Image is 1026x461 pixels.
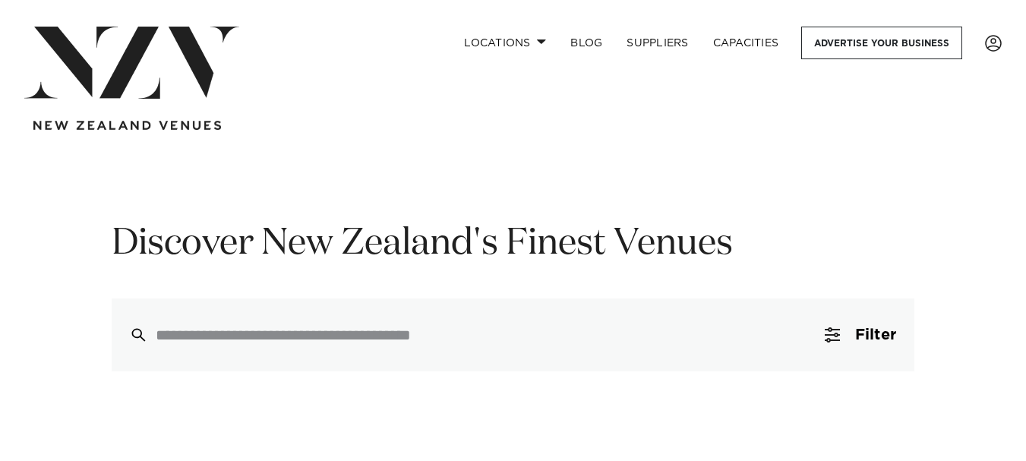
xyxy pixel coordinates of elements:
[112,220,914,268] h1: Discover New Zealand's Finest Venues
[807,298,914,371] button: Filter
[452,27,558,59] a: Locations
[614,27,700,59] a: SUPPLIERS
[855,327,896,343] span: Filter
[801,27,962,59] a: Advertise your business
[558,27,614,59] a: BLOG
[24,27,239,99] img: nzv-logo.png
[33,121,221,131] img: new-zealand-venues-text.png
[701,27,791,59] a: Capacities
